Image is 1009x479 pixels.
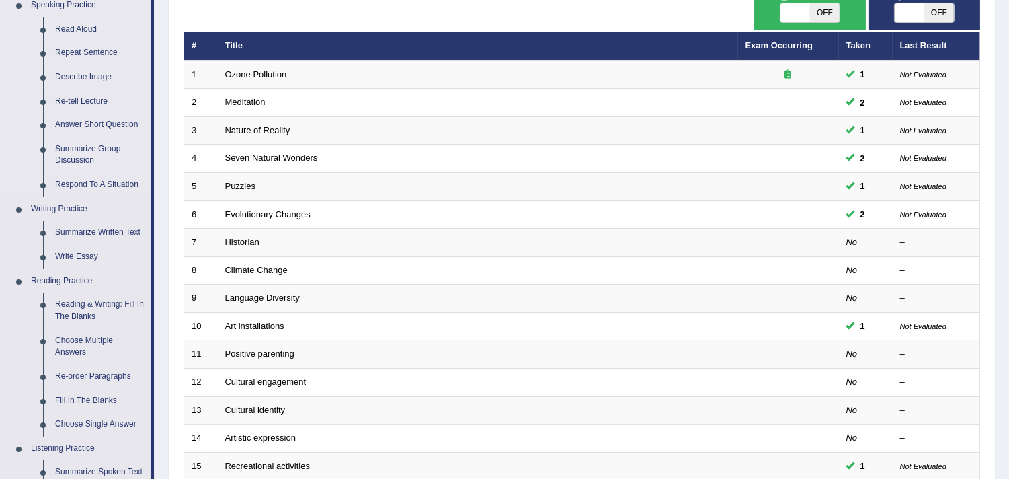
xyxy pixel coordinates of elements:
[49,41,151,65] a: Repeat Sentence
[900,126,946,135] small: Not Evaluated
[184,285,218,313] td: 9
[900,211,946,219] small: Not Evaluated
[225,237,259,247] a: Historian
[218,32,738,61] th: Title
[855,459,871,473] span: You can still take this question
[49,17,151,42] a: Read Aloud
[225,209,311,219] a: Evolutionary Changes
[855,96,871,110] span: You can still take this question
[184,173,218,201] td: 5
[846,348,858,359] em: No
[855,179,871,193] span: You can still take this question
[184,229,218,257] td: 7
[184,256,218,285] td: 8
[184,200,218,229] td: 6
[900,98,946,106] small: Not Evaluated
[184,368,218,396] td: 12
[49,221,151,245] a: Summarize Written Text
[900,348,973,361] div: –
[225,265,288,275] a: Climate Change
[225,377,307,387] a: Cultural engagement
[25,269,151,293] a: Reading Practice
[900,264,973,277] div: –
[225,321,284,331] a: Art installations
[225,433,296,443] a: Artistic expression
[49,245,151,269] a: Write Essay
[225,293,300,303] a: Language Diversity
[900,292,973,305] div: –
[225,97,266,107] a: Meditation
[900,432,973,445] div: –
[225,125,290,135] a: Nature of Reality
[900,154,946,162] small: Not Evaluated
[225,153,318,163] a: Seven Natural Wonders
[184,145,218,173] td: 4
[900,322,946,330] small: Not Evaluated
[900,236,973,249] div: –
[855,151,871,165] span: You can still take this question
[49,412,151,437] a: Choose Single Answer
[924,3,954,22] span: OFF
[745,69,832,81] div: Exam occurring question
[846,293,858,303] em: No
[846,237,858,247] em: No
[900,404,973,417] div: –
[49,329,151,365] a: Choose Multiple Answers
[225,348,294,359] a: Positive parenting
[855,319,871,333] span: You can still take this question
[846,377,858,387] em: No
[839,32,893,61] th: Taken
[25,437,151,461] a: Listening Practice
[225,181,256,191] a: Puzzles
[855,123,871,137] span: You can still take this question
[900,376,973,389] div: –
[184,89,218,117] td: 2
[846,433,858,443] em: No
[893,32,980,61] th: Last Result
[184,312,218,340] td: 10
[900,182,946,190] small: Not Evaluated
[184,32,218,61] th: #
[49,389,151,413] a: Fill In The Blanks
[184,61,218,89] td: 1
[745,40,813,50] a: Exam Occurring
[49,65,151,89] a: Describe Image
[846,265,858,275] em: No
[225,461,310,471] a: Recreational activities
[846,405,858,415] em: No
[855,207,871,221] span: You can still take this question
[184,116,218,145] td: 3
[25,197,151,221] a: Writing Practice
[810,3,840,22] span: OFF
[225,69,287,79] a: Ozone Pollution
[855,67,871,81] span: You can still take this question
[49,365,151,389] a: Re-order Paragraphs
[184,396,218,425] td: 13
[49,89,151,114] a: Re-tell Lecture
[49,173,151,197] a: Respond To A Situation
[184,340,218,369] td: 11
[49,113,151,137] a: Answer Short Question
[900,71,946,79] small: Not Evaluated
[49,137,151,173] a: Summarize Group Discussion
[900,462,946,470] small: Not Evaluated
[49,293,151,328] a: Reading & Writing: Fill In The Blanks
[225,405,286,415] a: Cultural identity
[184,425,218,453] td: 14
